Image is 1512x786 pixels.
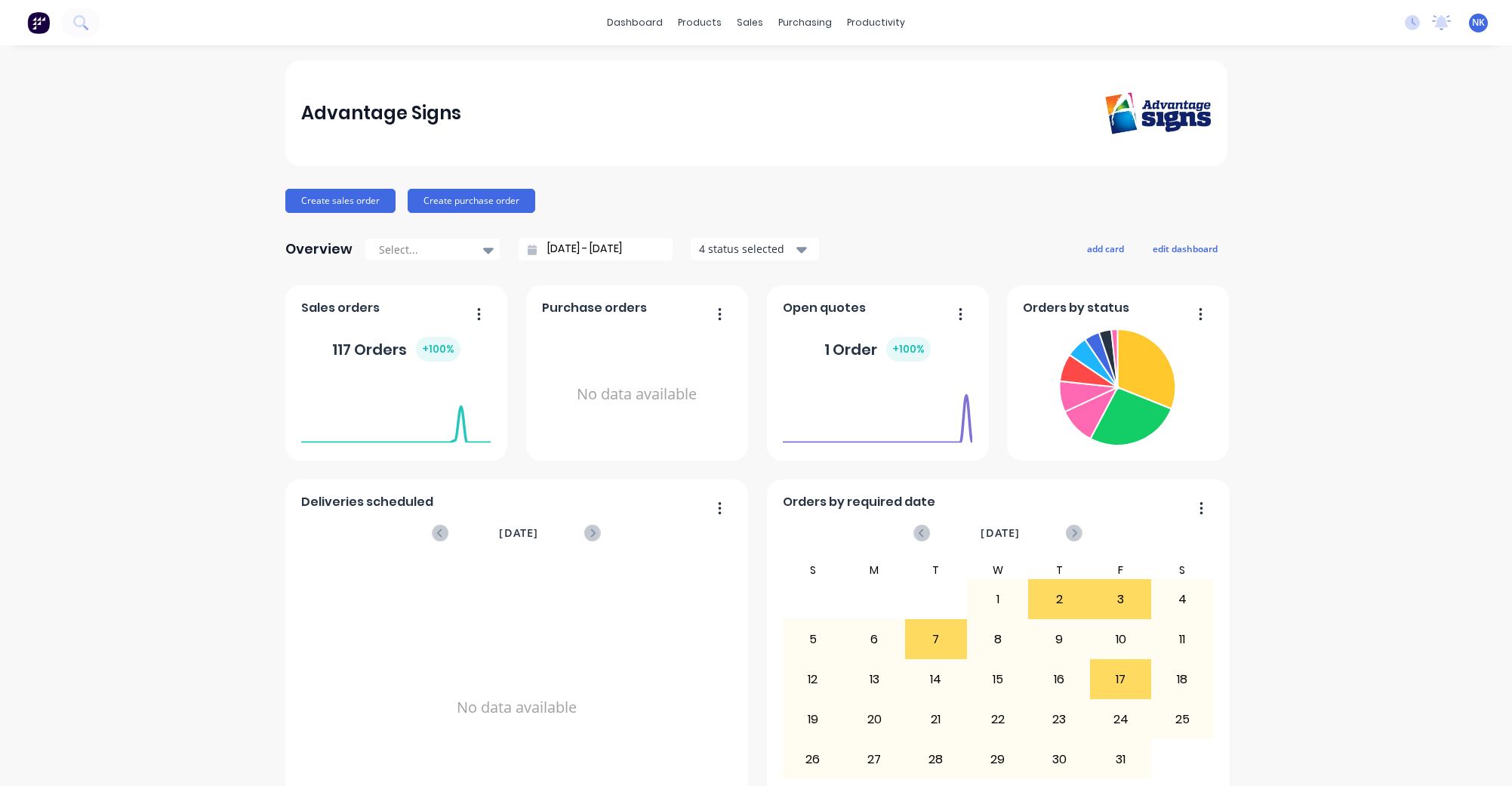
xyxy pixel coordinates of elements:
div: 16 [1029,661,1089,698]
div: 5 [783,621,843,658]
img: Factory [27,11,50,34]
div: + 100 % [886,337,931,362]
button: edit dashboard [1143,239,1227,258]
div: 2 [1029,581,1089,618]
span: NK [1472,16,1485,29]
div: Advantage Signs [301,98,461,128]
span: Sales orders [301,299,380,317]
div: 117 Orders [332,337,460,362]
div: purchasing [771,11,839,34]
div: No data available [542,323,731,466]
div: 15 [968,661,1028,698]
div: 20 [845,701,905,738]
div: 3 [1091,581,1151,618]
div: 12 [783,661,843,698]
div: 13 [845,661,905,698]
div: T [1028,561,1090,579]
div: 26 [783,741,843,778]
div: 31 [1091,741,1151,778]
span: [DATE] [981,525,1020,541]
div: 24 [1091,701,1151,738]
div: 19 [783,701,843,738]
div: 17 [1091,661,1151,698]
span: Open quotes [783,299,866,317]
div: F [1090,561,1152,579]
div: productivity [839,11,913,34]
div: S [1151,561,1213,579]
div: sales [729,11,771,34]
div: 25 [1152,701,1212,738]
div: 10 [1091,621,1151,658]
div: 7 [906,621,966,658]
span: [DATE] [499,525,538,541]
div: 8 [968,621,1028,658]
div: products [670,11,729,34]
div: S [782,561,844,579]
div: 23 [1029,701,1089,738]
button: Create sales order [285,189,396,213]
div: 9 [1029,621,1089,658]
div: M [844,561,906,579]
div: 27 [845,741,905,778]
button: Create purchase order [408,189,535,213]
div: 14 [906,661,966,698]
div: 22 [968,701,1028,738]
div: 1 Order [824,337,931,362]
div: 11 [1152,621,1212,658]
button: 4 status selected [691,238,819,260]
div: 4 status selected [699,241,794,257]
div: 28 [906,741,966,778]
div: 21 [906,701,966,738]
div: 30 [1029,741,1089,778]
div: 29 [968,741,1028,778]
div: T [905,561,967,579]
div: 1 [968,581,1028,618]
span: Orders by status [1023,299,1129,317]
a: dashboard [599,11,670,34]
div: W [967,561,1029,579]
div: 4 [1152,581,1212,618]
img: Advantage Signs [1105,92,1211,135]
span: Deliveries scheduled [301,493,433,511]
div: + 100 % [416,337,460,362]
div: 6 [845,621,905,658]
span: Purchase orders [542,299,647,317]
button: add card [1077,239,1134,258]
div: Overview [285,234,353,264]
div: 18 [1152,661,1212,698]
span: Orders by required date [783,493,935,511]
